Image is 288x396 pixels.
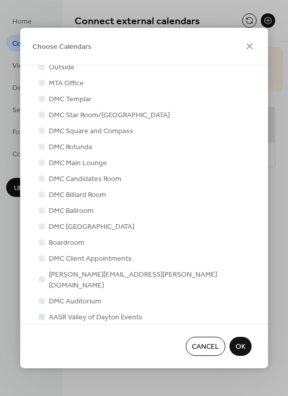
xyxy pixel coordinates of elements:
[49,78,84,89] span: MTA Office
[49,126,133,137] span: DMC Square and Compass
[49,312,142,323] span: AASR Valley of Dayton Events
[49,254,132,264] span: DMC Client Appointments
[49,110,170,121] span: DMC Star Room/[GEOGRAPHIC_DATA]
[49,269,251,291] span: [PERSON_NAME][EMAIL_ADDRESS][PERSON_NAME][DOMAIN_NAME]
[49,158,107,169] span: DMC Main Lounge
[49,142,92,153] span: DMC Rotunda
[49,62,75,73] span: Outside
[49,222,134,232] span: DMC [GEOGRAPHIC_DATA]
[229,337,251,356] button: OK
[32,42,92,52] span: Choose Calendars
[49,206,94,217] span: DMC Ballroom
[49,94,92,105] span: DMC Templar
[49,296,101,307] span: DMC Auditorium
[186,337,225,356] button: Cancel
[192,342,219,353] span: Cancel
[49,174,121,185] span: DMC Candidates Room
[49,190,106,201] span: DMC Billiard Room
[49,238,84,248] span: Boardroom
[236,342,245,353] span: OK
